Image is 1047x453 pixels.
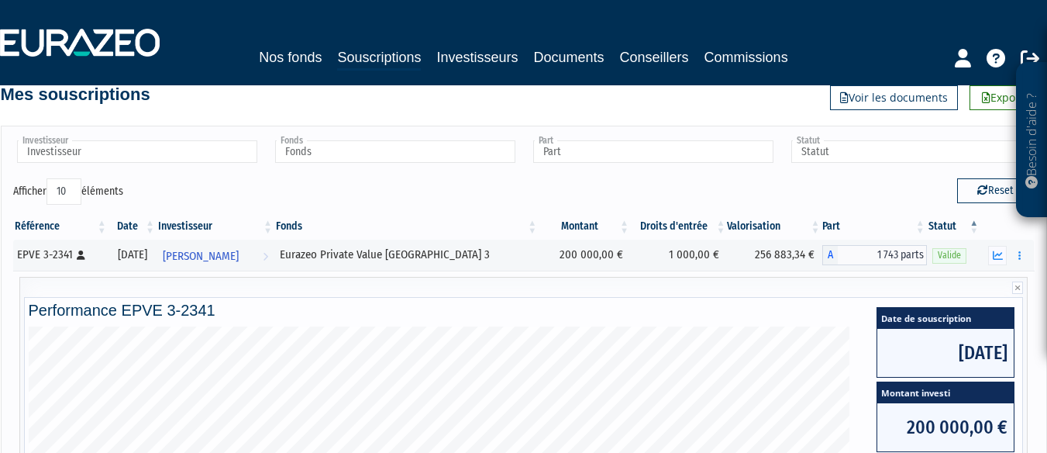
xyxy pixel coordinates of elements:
th: Montant: activer pour trier la colonne par ordre croissant [539,213,631,240]
th: Investisseur: activer pour trier la colonne par ordre croissant [157,213,274,240]
h4: Performance EPVE 3-2341 [29,302,1019,319]
a: Conseillers [620,47,689,68]
span: [PERSON_NAME] [163,242,239,271]
button: Reset [957,178,1035,203]
i: [Français] Personne physique [77,251,85,260]
a: Nos fonds [259,47,322,68]
span: A [822,245,838,265]
span: [DATE] [877,329,1014,377]
label: Afficher éléments [13,178,123,205]
th: Référence : activer pour trier la colonne par ordre croissant [13,213,108,240]
div: EPVE 3-2341 [17,247,103,263]
span: Valide [932,248,966,263]
td: 256 883,34 € [727,240,821,271]
h4: Mes souscriptions [1,85,150,104]
a: Commissions [704,47,788,68]
span: 200 000,00 € [877,403,1014,451]
a: Documents [534,47,604,68]
a: Voir les documents [830,85,958,110]
span: Montant investi [877,382,1014,403]
select: Afficheréléments [46,178,81,205]
a: Exporter [970,85,1047,110]
td: 1 000,00 € [631,240,728,271]
td: 200 000,00 € [539,240,631,271]
i: Voir l'investisseur [263,242,268,271]
p: Besoin d'aide ? [1023,71,1041,210]
th: Statut : activer pour trier la colonne par ordre d&eacute;croissant [927,213,981,240]
th: Droits d'entrée: activer pour trier la colonne par ordre croissant [631,213,728,240]
div: Eurazeo Private Value [GEOGRAPHIC_DATA] 3 [280,247,533,263]
th: Part: activer pour trier la colonne par ordre croissant [822,213,927,240]
div: [DATE] [114,247,151,263]
th: Fonds: activer pour trier la colonne par ordre croissant [274,213,539,240]
a: Souscriptions [337,47,421,71]
span: 1 743 parts [838,245,927,265]
span: Date de souscription [877,308,1014,329]
a: Investisseurs [436,47,518,68]
a: [PERSON_NAME] [157,240,274,271]
th: Date: activer pour trier la colonne par ordre croissant [108,213,157,240]
div: A - Eurazeo Private Value Europe 3 [822,245,927,265]
th: Valorisation: activer pour trier la colonne par ordre croissant [727,213,821,240]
